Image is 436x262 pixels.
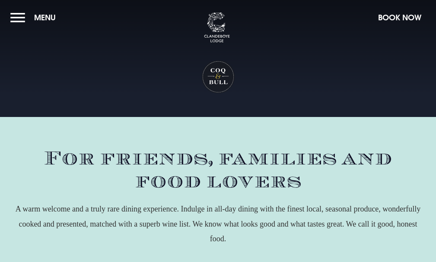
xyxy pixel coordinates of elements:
[204,13,230,43] img: Clandeboye Lodge
[10,147,426,193] h2: For friends, families and food lovers
[374,8,426,27] button: Book Now
[10,202,426,246] p: A warm welcome and a truly rare dining experience. Indulge in all-day dining with the finest loca...
[34,13,56,22] span: Menu
[201,60,235,94] h1: Coq & Bull
[10,8,60,27] button: Menu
